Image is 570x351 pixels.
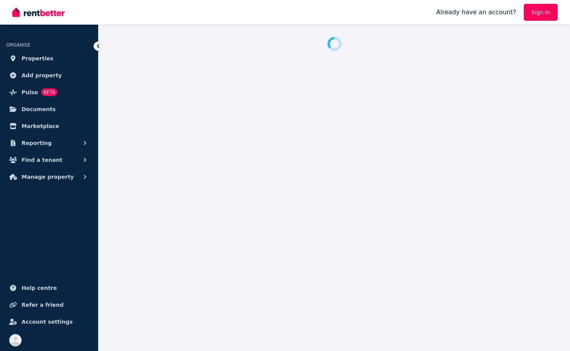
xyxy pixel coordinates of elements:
span: Refer a friend [22,300,64,309]
a: Account settings [6,314,92,329]
a: Help centre [6,280,92,296]
a: Add property [6,68,92,83]
span: BETA [41,88,57,96]
span: Account settings [22,317,73,326]
img: RentBetter [12,7,65,18]
a: Refer a friend [6,297,92,313]
span: Properties [22,54,53,63]
button: Find a tenant [6,152,92,168]
span: ORGANISE [6,42,30,48]
a: PulseBETA [6,85,92,100]
span: Reporting [22,138,52,148]
span: Pulse [22,88,38,97]
a: Properties [6,51,92,66]
a: Sign In [524,4,558,21]
a: Documents [6,101,92,117]
span: Marketplace [22,121,59,131]
span: Already have an account? [436,8,516,17]
span: Manage property [22,172,74,181]
a: Marketplace [6,118,92,134]
span: Add property [22,71,62,80]
button: Reporting [6,135,92,151]
span: Help centre [22,283,57,293]
span: Documents [22,105,56,114]
span: Find a tenant [22,155,62,165]
button: Manage property [6,169,92,185]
